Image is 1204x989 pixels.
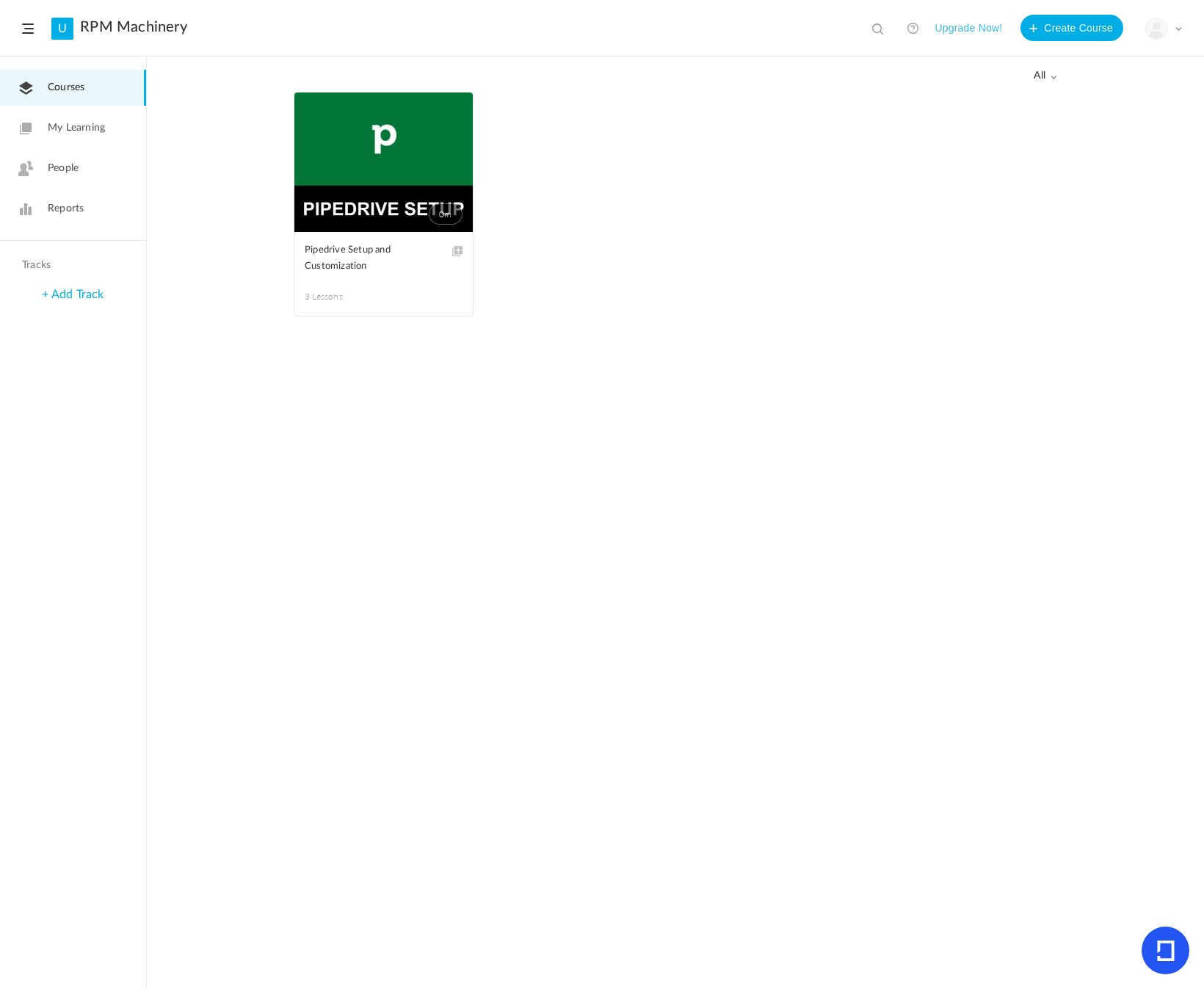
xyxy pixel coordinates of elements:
span: all [1034,70,1057,82]
h4: Tracks [22,259,120,272]
a: RPM Machinery [80,18,187,36]
a: 0m [294,93,473,232]
span: My Learning [48,120,105,136]
span: 0m [429,203,463,225]
span: Pipedrive Setup and Customization [305,242,440,275]
span: Courses [48,80,84,95]
span: 3 Lessons [305,290,384,303]
a: Pipedrive Setup and Customization [305,242,463,275]
a: U [51,18,73,40]
span: Reports [48,201,84,217]
button: Upgrade Now! [935,15,1002,41]
a: + Add Track [42,289,104,300]
span: People [48,161,79,176]
button: Create Course [1020,15,1123,41]
img: user-image.png [1146,18,1167,39]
